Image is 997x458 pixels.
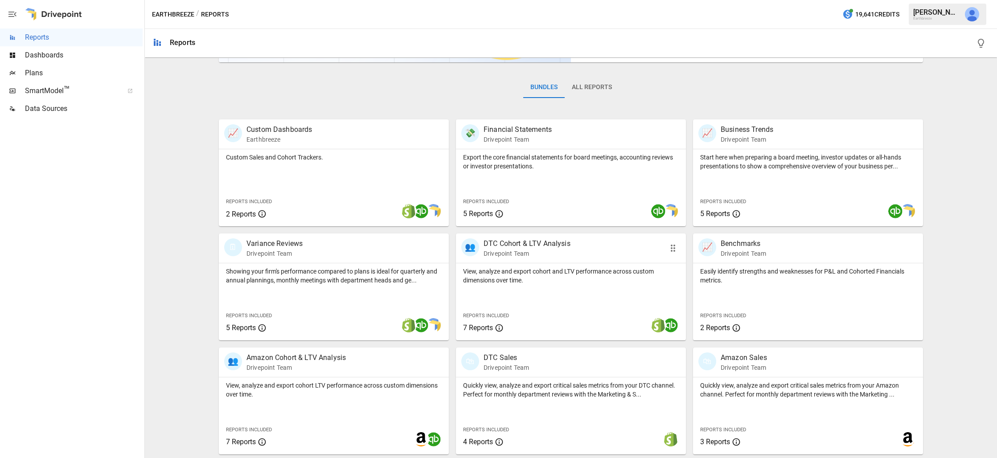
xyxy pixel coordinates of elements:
span: Reports Included [463,313,509,319]
span: 3 Reports [700,438,730,446]
div: 📈 [224,124,242,142]
p: Amazon Sales [721,352,767,363]
span: Data Sources [25,103,143,114]
p: Drivepoint Team [484,135,552,144]
span: Reports Included [463,199,509,204]
span: 5 Reports [700,209,730,218]
img: quickbooks [651,204,665,218]
p: Amazon Cohort & LTV Analysis [246,352,346,363]
img: shopify [402,318,416,332]
p: Drivepoint Team [721,363,767,372]
img: shopify [651,318,665,332]
img: quickbooks [414,204,428,218]
span: 19,641 Credits [855,9,899,20]
span: 5 Reports [226,323,256,332]
p: Start here when preparing a board meeting, investor updates or all-hands presentations to show a ... [700,153,916,171]
p: DTC Sales [484,352,529,363]
span: 5 Reports [463,209,493,218]
img: quickbooks [664,318,678,332]
img: Ginger Lamb [965,7,979,21]
div: 🛍 [461,352,479,370]
span: 7 Reports [226,438,256,446]
p: Custom Dashboards [246,124,312,135]
button: All Reports [565,77,619,98]
div: Reports [170,38,195,47]
span: Reports Included [700,427,746,433]
div: 👥 [461,238,479,256]
p: DTC Cohort & LTV Analysis [484,238,570,249]
img: smart model [901,204,915,218]
img: smart model [664,204,678,218]
p: Drivepoint Team [246,249,303,258]
span: Reports Included [226,313,272,319]
img: shopify [402,204,416,218]
span: Reports Included [226,199,272,204]
p: Drivepoint Team [721,135,773,144]
div: 🗓 [224,238,242,256]
span: Reports Included [700,199,746,204]
p: Export the core financial statements for board meetings, accounting reviews or investor presentat... [463,153,679,171]
div: 📈 [698,238,716,256]
p: Drivepoint Team [246,363,346,372]
p: Financial Statements [484,124,552,135]
span: 2 Reports [700,323,730,332]
button: 19,641Credits [839,6,903,23]
span: Dashboards [25,50,143,61]
p: Easily identify strengths and weaknesses for P&L and Cohorted Financials metrics. [700,267,916,285]
p: Earthbreeze [246,135,312,144]
div: [PERSON_NAME] [913,8,960,16]
p: View, analyze and export cohort LTV performance across custom dimensions over time. [226,381,442,399]
span: Reports Included [463,427,509,433]
button: Bundles [523,77,565,98]
span: 2 Reports [226,210,256,218]
p: Business Trends [721,124,773,135]
img: quickbooks [414,318,428,332]
div: 📈 [698,124,716,142]
span: Reports Included [226,427,272,433]
p: Showing your firm's performance compared to plans is ideal for quarterly and annual plannings, mo... [226,267,442,285]
span: Reports [25,32,143,43]
img: smart model [427,204,441,218]
img: quickbooks [888,204,903,218]
span: ™ [64,84,70,95]
p: Drivepoint Team [721,249,766,258]
p: Benchmarks [721,238,766,249]
img: shopify [664,432,678,446]
div: 🛍 [698,352,716,370]
span: 7 Reports [463,323,493,332]
img: amazon [414,432,428,446]
span: SmartModel [25,86,118,96]
p: Custom Sales and Cohort Trackers. [226,153,442,162]
p: Variance Reviews [246,238,303,249]
span: Plans [25,68,143,78]
div: 👥 [224,352,242,370]
p: Drivepoint Team [484,363,529,372]
img: smart model [427,318,441,332]
span: 4 Reports [463,438,493,446]
p: Quickly view, analyze and export critical sales metrics from your Amazon channel. Perfect for mon... [700,381,916,399]
span: Reports Included [700,313,746,319]
div: / [196,9,199,20]
img: amazon [901,432,915,446]
button: Ginger Lamb [960,2,985,27]
button: Earthbreeze [152,9,194,20]
p: Quickly view, analyze and export critical sales metrics from your DTC channel. Perfect for monthl... [463,381,679,399]
div: 💸 [461,124,479,142]
img: quickbooks [427,432,441,446]
div: Earthbreeze [913,16,960,20]
p: View, analyze and export cohort and LTV performance across custom dimensions over time. [463,267,679,285]
p: Drivepoint Team [484,249,570,258]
